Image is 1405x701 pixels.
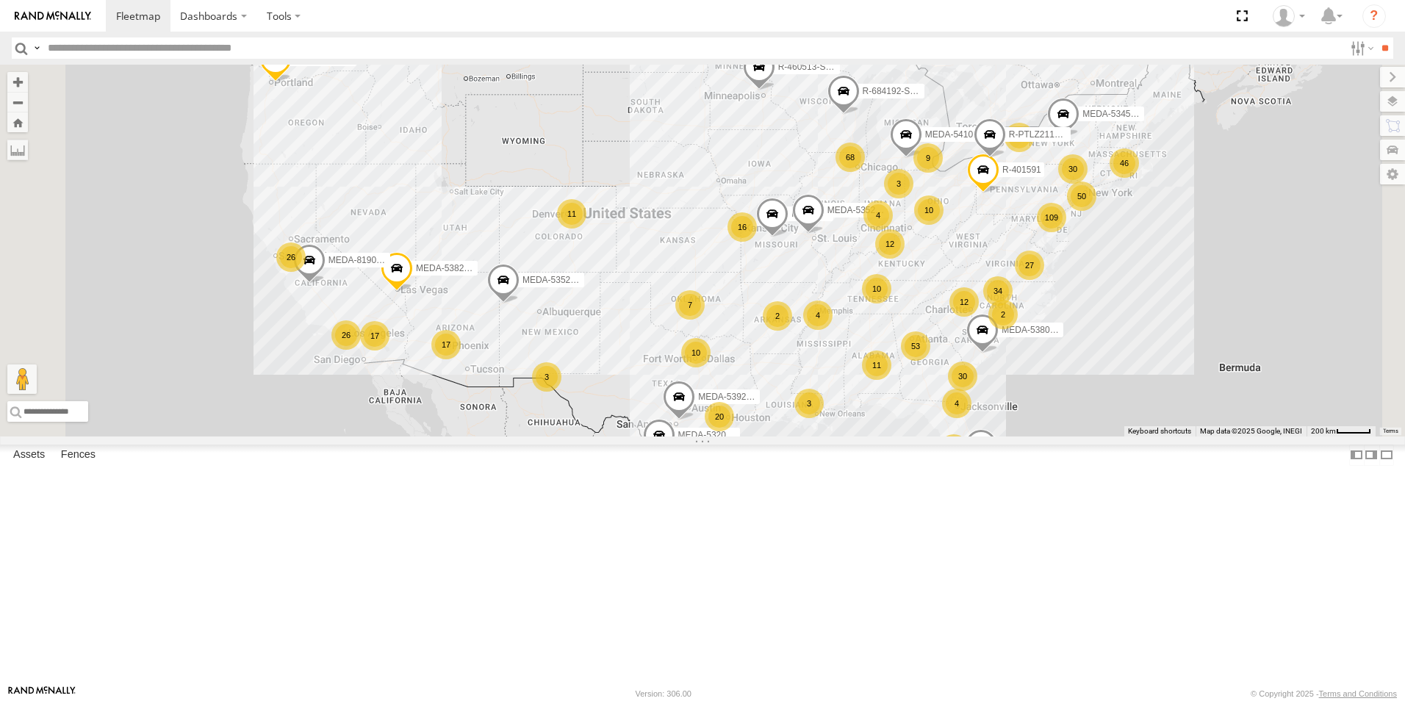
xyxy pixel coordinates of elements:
[636,689,691,698] div: Version: 306.00
[862,274,891,303] div: 10
[939,434,969,464] div: 83
[1009,129,1096,140] span: R-PTLZ211377-Swing
[15,11,91,21] img: rand-logo.svg
[1307,426,1376,436] button: Map Scale: 200 km per 44 pixels
[1058,154,1088,184] div: 30
[1128,426,1191,436] button: Keyboard shortcuts
[983,276,1013,306] div: 34
[681,338,711,367] div: 10
[1067,181,1096,211] div: 50
[884,169,913,198] div: 3
[863,201,893,230] div: 4
[532,362,561,392] div: 3
[8,686,76,701] a: Visit our Website
[863,86,928,96] span: R-684192-Swing
[678,430,754,440] span: MEDA-532007-Roll
[6,445,52,465] label: Assets
[949,287,979,317] div: 12
[925,129,1001,140] span: MEDA-541010-Roll
[778,62,844,72] span: R-460513-Swing
[54,445,103,465] label: Fences
[862,350,891,380] div: 11
[942,389,971,418] div: 4
[901,331,930,361] div: 53
[727,212,757,242] div: 16
[794,389,824,418] div: 3
[416,264,492,274] span: MEDA-538205-Roll
[1251,689,1397,698] div: © Copyright 2025 -
[7,112,28,132] button: Zoom Home
[1005,123,1034,152] div: 7
[988,300,1018,329] div: 2
[705,402,734,431] div: 20
[1082,109,1167,119] span: MEDA-534585-Swing
[276,242,306,272] div: 26
[1349,445,1364,466] label: Dock Summary Table to the Left
[7,92,28,112] button: Zoom out
[328,255,404,265] span: MEDA-819066-Roll
[331,320,361,350] div: 26
[360,321,389,350] div: 17
[557,199,586,229] div: 11
[948,362,977,391] div: 30
[1319,689,1397,698] a: Terms and Conditions
[1037,203,1066,232] div: 109
[1362,4,1386,28] i: ?
[1383,428,1398,434] a: Terms (opens in new tab)
[1379,445,1394,466] label: Hide Summary Table
[1364,445,1379,466] label: Dock Summary Table to the Right
[522,275,598,285] span: MEDA-535213-Roll
[1015,251,1044,280] div: 27
[913,143,943,173] div: 9
[1002,165,1041,175] span: R-401591
[431,330,461,359] div: 17
[763,301,792,331] div: 2
[698,392,774,403] span: MEDA-539283-Roll
[1345,37,1376,59] label: Search Filter Options
[827,206,903,216] span: MEDA-535204-Roll
[1311,427,1336,435] span: 200 km
[31,37,43,59] label: Search Query
[836,143,865,172] div: 68
[914,195,944,225] div: 10
[7,72,28,92] button: Zoom in
[675,290,705,320] div: 7
[7,140,28,160] label: Measure
[7,364,37,394] button: Drag Pegman onto the map to open Street View
[1110,148,1139,178] div: 46
[1268,5,1310,27] div: Isaac McLaurin
[875,229,905,259] div: 12
[1380,164,1405,184] label: Map Settings
[1200,427,1302,435] span: Map data ©2025 Google, INEGI
[803,301,833,330] div: 4
[1002,325,1086,335] span: MEDA-538005-Swing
